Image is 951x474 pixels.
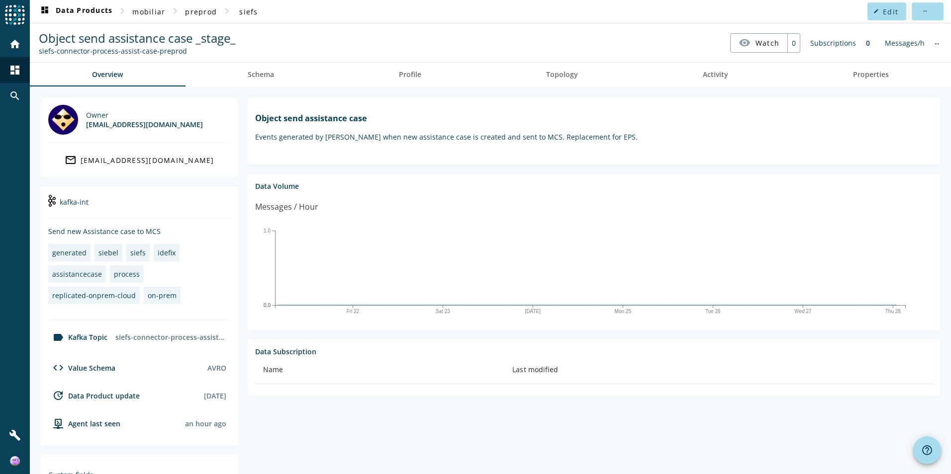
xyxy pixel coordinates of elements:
mat-icon: chevron_right [116,5,128,17]
span: Schema [248,71,274,78]
mat-icon: edit [873,8,879,14]
span: Watch [756,34,779,52]
button: Edit [867,2,906,20]
a: [EMAIL_ADDRESS][DOMAIN_NAME] [48,151,230,169]
span: Object send assistance case _stage_ [39,30,236,46]
div: Subscriptions [805,33,861,53]
mat-icon: chevron_right [221,5,233,17]
img: kafka-int [48,195,56,207]
span: Properties [853,71,889,78]
text: Wed 27 [794,309,812,314]
div: idefix [158,248,176,257]
span: Edit [883,7,898,16]
img: DL_301529@mobi.ch [48,105,78,135]
mat-icon: chevron_right [169,5,181,17]
text: Tue 26 [705,309,721,314]
div: agent-env-preprod [48,417,120,429]
div: Kafka Topic: siefs-connector-process-assist-case-preprod [39,46,236,56]
mat-icon: dashboard [9,64,21,76]
span: preprod [185,7,217,16]
div: Data Subscription [255,347,933,356]
div: [EMAIL_ADDRESS][DOMAIN_NAME] [86,120,203,129]
div: on-prem [148,291,177,300]
text: 0.0 [264,302,271,308]
div: Value Schema [48,362,115,374]
mat-icon: dashboard [39,5,51,17]
div: process [114,269,140,279]
mat-icon: update [52,390,64,401]
div: Data Volume [255,181,933,191]
img: spoud-logo.svg [5,5,25,25]
button: Data Products [35,2,116,20]
div: kafka-int [48,194,230,219]
mat-icon: search [9,90,21,102]
button: Watch [731,34,787,52]
text: Sat 23 [436,309,450,314]
h1: Object send assistance case [255,113,933,124]
div: assistancecase [52,269,102,279]
div: AVRO [207,363,226,373]
div: generated [52,248,87,257]
text: Fri 22 [347,309,360,314]
mat-icon: help_outline [921,444,933,456]
div: Messages/h [880,33,930,53]
div: 0 [787,34,800,52]
div: [EMAIL_ADDRESS][DOMAIN_NAME] [81,156,214,165]
button: preprod [181,2,221,20]
th: Name [255,356,504,384]
mat-icon: visibility [739,37,751,49]
div: siefs [130,248,146,257]
div: Send new Assistance case to MCS [48,227,230,236]
mat-icon: home [9,38,21,50]
span: siefs [239,7,258,16]
div: replicated-onprem-cloud [52,291,136,300]
mat-icon: build [9,429,21,441]
mat-icon: mail_outline [65,154,77,166]
span: Topology [546,71,578,78]
div: Messages / Hour [255,201,318,213]
text: 1.0 [264,228,271,233]
mat-icon: more_horiz [922,8,927,14]
div: siebel [98,248,118,257]
text: Mon 25 [615,309,632,314]
div: Kafka Topic [48,331,107,343]
span: Activity [703,71,728,78]
div: 0 [861,33,875,53]
button: mobiliar [128,2,169,20]
span: Data Products [39,5,112,17]
span: mobiliar [132,7,165,16]
text: Thu 28 [885,309,901,314]
span: Profile [399,71,421,78]
div: Data Product update [48,390,140,401]
div: No information [930,33,945,53]
button: siefs [233,2,265,20]
span: Overview [92,71,123,78]
p: Events generated by [PERSON_NAME] when new assistance case is created and sent to MCS. Replacemen... [255,132,933,142]
img: 8095afe4fe4590e32c64a92f55fa224c [10,456,20,466]
mat-icon: label [52,331,64,343]
div: [DATE] [204,391,226,400]
text: [DATE] [525,309,541,314]
mat-icon: code [52,362,64,374]
div: siefs-connector-process-assist-case-preprod [111,328,230,346]
div: Owner [86,110,203,120]
div: Agents typically reports every 15min to 1h [185,419,226,428]
th: Last modified [504,356,933,384]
